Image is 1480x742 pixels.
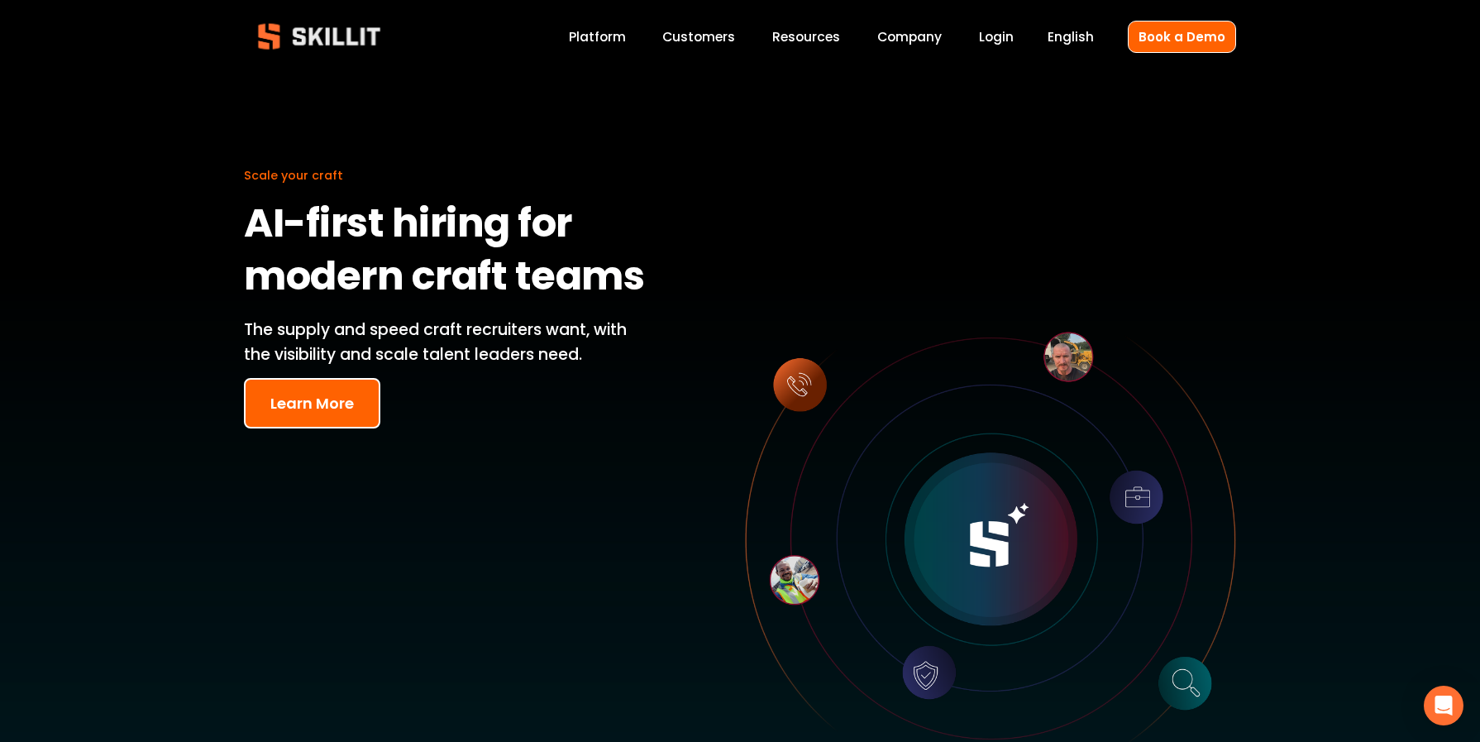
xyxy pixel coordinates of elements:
p: The supply and speed craft recruiters want, with the visibility and scale talent leaders need. [244,318,652,368]
button: Learn More [244,378,380,428]
span: Resources [772,27,840,46]
a: Company [877,26,942,48]
a: Platform [569,26,626,48]
a: Customers [662,26,735,48]
img: Skillit [244,12,394,61]
span: Scale your craft [244,167,343,184]
a: Book a Demo [1128,21,1236,53]
div: language picker [1048,26,1094,48]
div: Open Intercom Messenger [1424,686,1463,725]
span: English [1048,27,1094,46]
strong: AI-first hiring for modern craft teams [244,193,644,314]
a: Login [979,26,1014,48]
a: folder dropdown [772,26,840,48]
